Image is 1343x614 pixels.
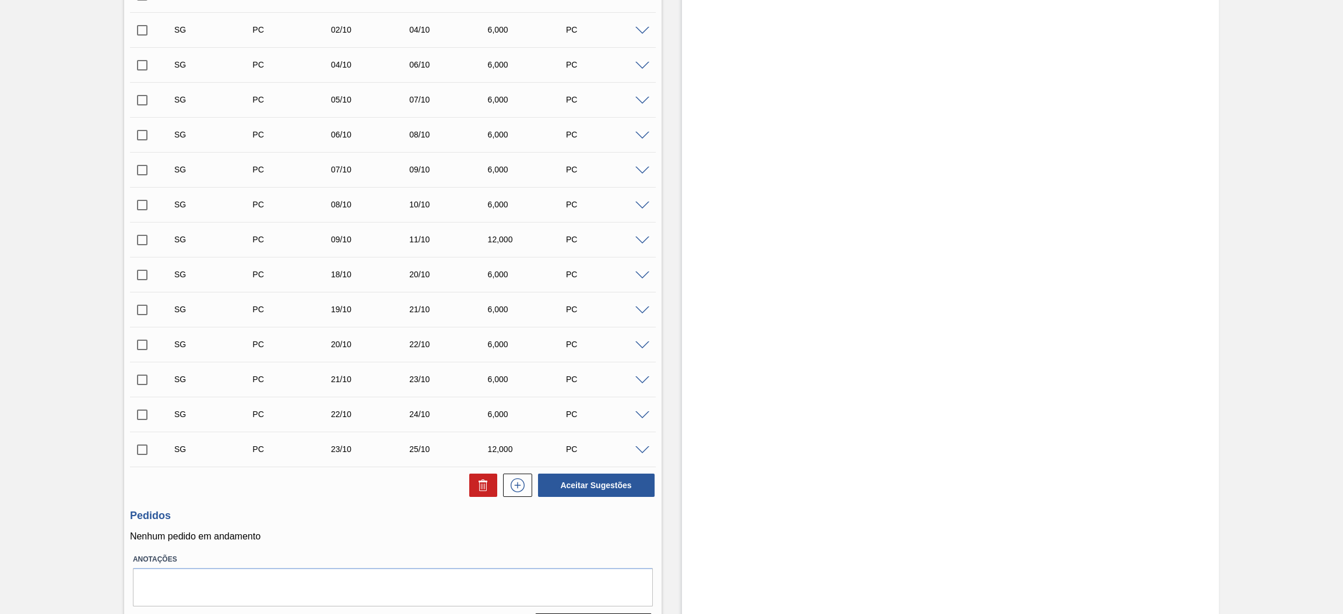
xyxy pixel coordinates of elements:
[328,375,417,384] div: 21/10/2025
[485,444,574,454] div: 12,000
[485,235,574,244] div: 12,000
[406,270,495,279] div: 20/10/2025
[563,340,652,349] div: PC
[563,200,652,209] div: PC
[485,375,574,384] div: 6,000
[563,305,652,314] div: PC
[328,410,417,419] div: 22/10/2025
[249,375,338,384] div: Pedido de Compra
[249,130,338,139] div: Pedido de Compra
[406,60,495,69] div: 06/10/2025
[406,235,495,244] div: 11/10/2025
[328,130,417,139] div: 06/10/2025
[406,200,495,209] div: 10/10/2025
[563,444,652,454] div: PC
[328,60,417,69] div: 04/10/2025
[171,60,260,69] div: Sugestão Criada
[328,95,417,104] div: 05/10/2025
[406,165,495,174] div: 09/10/2025
[485,60,574,69] div: 6,000
[171,25,260,34] div: Sugestão Criada
[171,95,260,104] div: Sugestão Criada
[171,375,260,384] div: Sugestão Criada
[249,270,338,279] div: Pedido de Compra
[406,130,495,139] div: 08/10/2025
[328,165,417,174] div: 07/10/2025
[328,200,417,209] div: 08/10/2025
[171,165,260,174] div: Sugestão Criada
[406,340,495,349] div: 22/10/2025
[485,165,574,174] div: 6,000
[485,95,574,104] div: 6,000
[563,410,652,419] div: PC
[130,531,656,542] p: Nenhum pedido em andamento
[406,375,495,384] div: 23/10/2025
[249,60,338,69] div: Pedido de Compra
[171,410,260,419] div: Sugestão Criada
[406,25,495,34] div: 04/10/2025
[328,444,417,454] div: 23/10/2025
[133,551,653,568] label: Anotações
[485,270,574,279] div: 6,000
[328,340,417,349] div: 20/10/2025
[171,444,260,454] div: Sugestão Criada
[328,270,417,279] div: 18/10/2025
[406,95,495,104] div: 07/10/2025
[249,25,338,34] div: Pedido de Compra
[485,200,574,209] div: 6,000
[538,474,655,497] button: Aceitar Sugestões
[130,510,656,522] h3: Pedidos
[563,270,652,279] div: PC
[406,444,495,454] div: 25/10/2025
[328,235,417,244] div: 09/10/2025
[563,375,652,384] div: PC
[249,200,338,209] div: Pedido de Compra
[485,410,574,419] div: 6,000
[485,130,574,139] div: 6,000
[463,474,497,497] div: Excluir Sugestões
[328,25,417,34] div: 02/10/2025
[249,165,338,174] div: Pedido de Compra
[563,165,652,174] div: PC
[171,130,260,139] div: Sugestão Criada
[249,95,338,104] div: Pedido de Compra
[249,235,338,244] div: Pedido de Compra
[563,235,652,244] div: PC
[563,25,652,34] div: PC
[485,340,574,349] div: 6,000
[563,60,652,69] div: PC
[532,472,656,498] div: Aceitar Sugestões
[171,340,260,349] div: Sugestão Criada
[249,410,338,419] div: Pedido de Compra
[171,235,260,244] div: Sugestão Criada
[563,130,652,139] div: PC
[328,305,417,314] div: 19/10/2025
[171,305,260,314] div: Sugestão Criada
[249,444,338,454] div: Pedido de Compra
[171,200,260,209] div: Sugestão Criada
[406,410,495,419] div: 24/10/2025
[249,340,338,349] div: Pedido de Compra
[563,95,652,104] div: PC
[249,305,338,314] div: Pedido de Compra
[406,305,495,314] div: 21/10/2025
[171,270,260,279] div: Sugestão Criada
[485,25,574,34] div: 6,000
[497,474,532,497] div: Nova sugestão
[485,305,574,314] div: 6,000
